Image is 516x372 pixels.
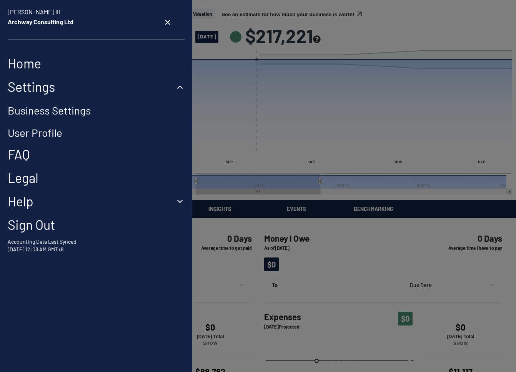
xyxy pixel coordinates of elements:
a: Legal [8,170,185,186]
button: Help [8,194,185,209]
button: Settings [8,79,185,95]
a: User Profile [8,126,62,139]
strong: Archway Consulting Ltd [8,18,73,27]
p: [DATE] 12:08 AM GMT+8 [8,246,185,253]
a: Business Settings [8,104,91,117]
button: close settings menu [163,18,172,27]
p: [PERSON_NAME] III [8,8,172,16]
a: FAQ [8,147,185,163]
p: Accounting Data Last Synced [8,238,185,246]
button: Sign Out [8,217,55,233]
a: Home [8,56,185,71]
